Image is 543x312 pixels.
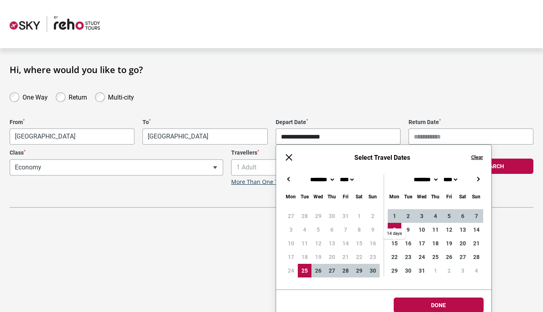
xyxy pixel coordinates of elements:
div: 8 [388,223,401,237]
label: Return Date [409,119,533,126]
div: 12 [442,223,456,237]
div: 15 [388,237,401,250]
div: 21 [470,237,483,250]
div: Thursday [429,192,442,201]
div: 18 [429,237,442,250]
div: 29 [388,264,401,277]
div: Thursday [325,192,339,201]
div: Wednesday [311,192,325,201]
div: Friday [339,192,352,201]
div: Sunday [366,192,380,201]
div: 9 [401,223,415,237]
div: 25 [298,264,311,277]
label: From [10,119,134,126]
span: 1 Adult [231,159,445,175]
div: 16 [401,237,415,250]
div: 11 [429,223,442,237]
div: Saturday [352,192,366,201]
div: 17 [415,237,429,250]
div: 26 [442,250,456,264]
a: More Than One Traveller? [231,179,301,186]
div: Wednesday [415,192,429,201]
div: 20 [456,237,470,250]
div: Tuesday [298,192,311,201]
button: → [474,174,483,184]
div: 4 [470,264,483,277]
h6: Select Travel Dates [302,154,463,161]
div: Friday [442,192,456,201]
label: To [142,119,267,126]
div: Saturday [456,192,470,201]
div: 31 [415,264,429,277]
span: Kratie, Cambodia [143,129,267,144]
div: 19 [442,237,456,250]
div: 13 [456,223,470,237]
label: Return [69,92,87,101]
div: 5 [442,209,456,223]
div: 7 [470,209,483,223]
div: 22 [388,250,401,264]
div: Monday [388,192,401,201]
div: 3 [456,264,470,277]
div: 1 [429,264,442,277]
span: Kratie, Cambodia [142,128,267,145]
span: Economy [10,159,223,175]
div: 1 [388,209,401,223]
div: 30 [366,264,380,277]
div: 29 [352,264,366,277]
div: 27 [325,264,339,277]
span: Melbourne, Australia [10,128,134,145]
div: 10 [415,223,429,237]
div: 2 [442,264,456,277]
label: Multi-city [108,92,134,101]
div: 28 [339,264,352,277]
div: 3 [415,209,429,223]
div: 26 [311,264,325,277]
div: 24 [415,250,429,264]
div: 27 [456,250,470,264]
label: Depart Date [276,119,401,126]
div: 23 [401,250,415,264]
div: Sunday [470,192,483,201]
button: ← [284,174,294,184]
div: 30 [401,264,415,277]
div: Monday [284,192,298,201]
span: Economy [10,160,223,175]
button: Clear [471,154,483,161]
div: 2 [401,209,415,223]
h1: Hi, where would you like to go? [10,64,533,75]
label: Class [10,149,223,156]
span: 1 Adult [232,160,444,175]
button: Search [453,159,533,174]
div: 25 [429,250,442,264]
div: 6 [456,209,470,223]
div: 4 [429,209,442,223]
div: 14 [470,223,483,237]
label: Travellers [231,149,445,156]
span: Melbourne, Australia [10,129,134,144]
div: 28 [470,250,483,264]
div: Tuesday [401,192,415,201]
label: One Way [22,92,48,101]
